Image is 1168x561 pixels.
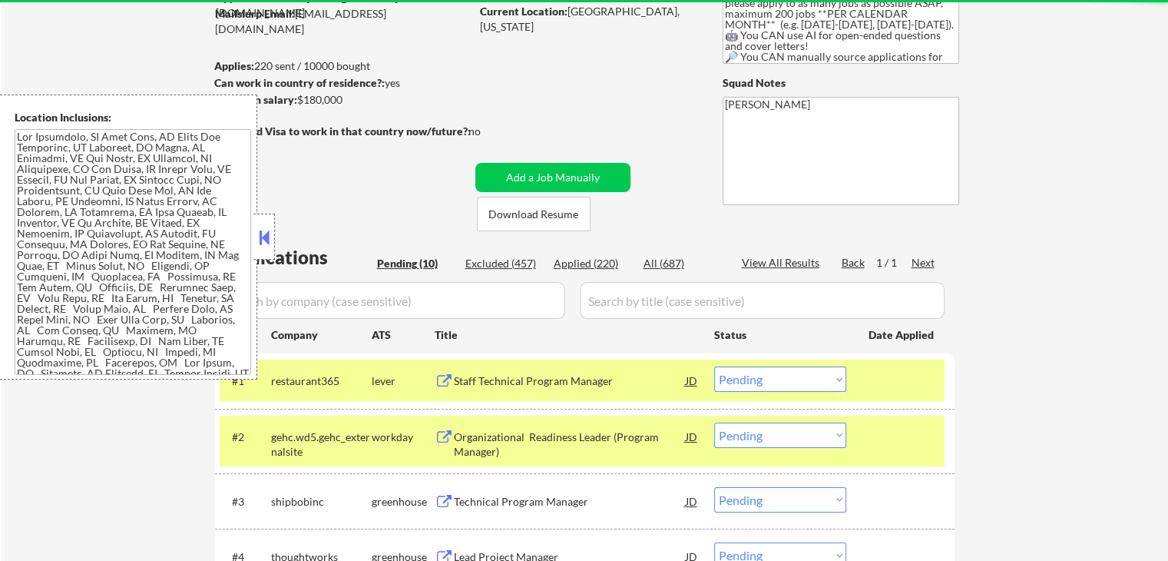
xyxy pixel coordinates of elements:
input: Search by company (case sensitive) [220,282,565,319]
div: #1 [232,373,259,389]
div: Squad Notes [723,75,959,91]
strong: Mailslurp Email: [215,7,295,20]
div: yes [214,75,465,91]
div: gehc.wd5.gehc_externalsite [271,430,372,460]
div: Date Applied [869,327,936,343]
strong: Minimum salary: [214,93,297,106]
div: JD [684,367,700,394]
div: Location Inclusions: [15,110,251,125]
div: greenhouse [372,494,435,510]
div: 220 sent / 10000 bought [214,58,470,74]
div: JD [684,423,700,450]
div: JD [684,487,700,515]
div: #3 [232,494,259,510]
div: Status [714,320,846,348]
div: shipbobinc [271,494,372,510]
div: Excluded (457) [465,256,542,271]
div: workday [372,430,435,445]
div: Staff Technical Program Manager [454,373,686,389]
div: Title [435,327,700,343]
div: Organizational Readiness Leader (Program Manager) [454,430,686,460]
strong: Can work in country of residence?: [214,76,385,89]
div: 1 / 1 [876,255,912,271]
div: Back [842,255,866,271]
div: Technical Program Manager [454,494,686,510]
input: Search by title (case sensitive) [580,282,945,319]
div: restaurant365 [271,373,372,389]
div: Applications [220,248,372,267]
div: All (687) [644,256,720,271]
strong: Applies: [214,59,254,72]
div: View All Results [742,255,824,271]
div: ATS [372,327,435,343]
div: Company [271,327,372,343]
div: no [468,124,512,139]
strong: Will need Visa to work in that country now/future?: [215,124,471,138]
div: #2 [232,430,259,445]
button: Add a Job Manually [475,163,630,192]
div: Pending (10) [377,256,454,271]
div: Next [912,255,936,271]
div: $180,000 [214,92,470,108]
div: lever [372,373,435,389]
div: Applied (220) [554,256,630,271]
strong: Current Location: [480,5,567,18]
div: [EMAIL_ADDRESS][DOMAIN_NAME] [215,6,470,36]
div: [GEOGRAPHIC_DATA], [US_STATE] [480,4,697,34]
button: Download Resume [477,197,591,231]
